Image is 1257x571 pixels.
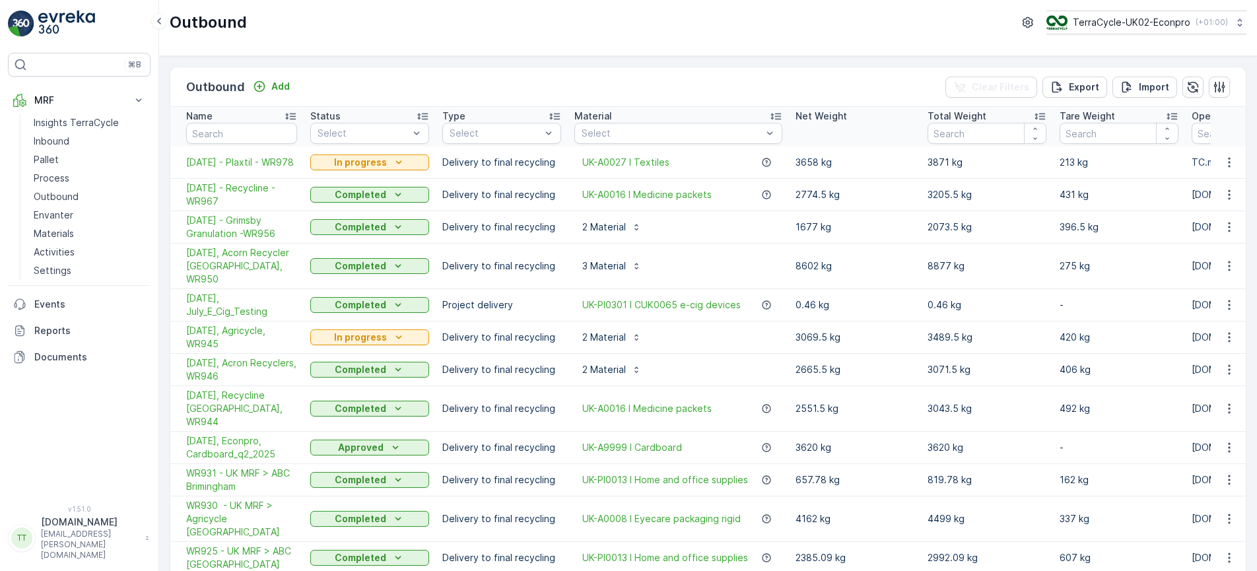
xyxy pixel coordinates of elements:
a: Insights TerraCycle [28,114,151,132]
p: Select [582,127,762,140]
button: Completed [310,472,429,488]
a: UK-PI0013 I Home and office supplies [582,551,748,564]
button: Clear Filters [945,77,1037,98]
p: MRF [34,94,124,107]
span: WR925 - UK MRF > ABC [GEOGRAPHIC_DATA] [186,545,297,571]
span: UK-A0027 I Textiles [582,156,669,169]
a: Outbound [28,187,151,206]
p: Delivery to final recycling [442,551,561,564]
p: Reports [34,324,145,337]
p: Completed [335,512,386,525]
p: Type [442,110,465,123]
button: Approved [310,440,429,455]
span: [DATE], Recycline [GEOGRAPHIC_DATA], WR944 [186,389,297,428]
p: 2 Material [582,220,626,234]
p: Completed [335,363,386,376]
a: 10.09.2025 - Recycline - WR967 [186,182,297,208]
p: Approved [338,441,384,454]
button: Completed [310,401,429,417]
span: [DATE] - Plaxtil - WR978 [186,156,297,169]
p: Clear Filters [972,81,1029,94]
p: Delivery to final recycling [442,331,561,344]
p: 492 kg [1060,402,1178,415]
p: 420 kg [1060,331,1178,344]
button: In progress [310,154,429,170]
a: Events [8,291,151,318]
a: 12.08.2025 - Grimsby Granulation -WR956 [186,214,297,240]
p: Process [34,172,69,185]
p: 3205.5 kg [928,188,1046,201]
p: 4162 kg [796,512,914,525]
a: UK-PI0013 I Home and office supplies [582,473,748,487]
p: Completed [335,220,386,234]
p: - [1060,298,1178,312]
span: UK-A0008 I Eyecare packaging rigid [582,512,741,525]
img: logo_light-DOdMpM7g.png [38,11,95,37]
p: Tare Weight [1060,110,1115,123]
p: Inbound [34,135,69,148]
p: 3620 kg [796,441,914,454]
p: Delivery to final recycling [442,363,561,376]
p: 3043.5 kg [928,402,1046,415]
p: Project delivery [442,298,561,312]
p: TerraCycle-UK02-Econpro [1073,16,1190,29]
p: Operator [1192,110,1233,123]
p: 406 kg [1060,363,1178,376]
p: In progress [334,331,387,344]
button: Completed [310,362,429,378]
p: Envanter [34,209,73,222]
a: 31/07/2025, Acorn Recycler UK, WR950 [186,246,297,286]
p: 0.46 kg [928,298,1046,312]
a: UK-A0016 I Medicine packets [582,188,712,201]
p: Name [186,110,213,123]
input: Search [1060,123,1178,144]
p: 2385.09 kg [796,551,914,564]
button: Completed [310,187,429,203]
p: In progress [334,156,387,169]
p: ⌘B [128,59,141,70]
p: 3658 kg [796,156,914,169]
span: [DATE], July_E_Cig_Testing [186,292,297,318]
p: Completed [335,402,386,415]
p: 213 kg [1060,156,1178,169]
a: WR931 - UK MRF > ABC Brimingham [186,467,297,493]
p: - [1060,441,1178,454]
p: Events [34,298,145,311]
p: 607 kg [1060,551,1178,564]
span: [DATE] - Grimsby Granulation -WR956 [186,214,297,240]
a: Reports [8,318,151,344]
p: Settings [34,264,71,277]
p: Completed [335,298,386,312]
p: 3871 kg [928,156,1046,169]
p: Delivery to final recycling [442,402,561,415]
a: 06/30/2025, Econpro, Cardboard_q2_2025 [186,434,297,461]
p: Outbound [170,12,247,33]
p: 3489.5 kg [928,331,1046,344]
a: 18/07/2025, July_E_Cig_Testing [186,292,297,318]
p: 2 Material [582,363,626,376]
span: [DATE] - Recycline - WR967 [186,182,297,208]
p: 8877 kg [928,259,1046,273]
p: 2665.5 kg [796,363,914,376]
p: Completed [335,259,386,273]
p: 275 kg [1060,259,1178,273]
a: Materials [28,224,151,243]
p: Add [271,80,290,93]
p: Select [318,127,409,140]
a: UK-PI0301 I CUK0065 e-cig devices [582,298,741,312]
p: Materials [34,227,74,240]
button: Completed [310,297,429,313]
p: Delivery to final recycling [442,441,561,454]
a: Documents [8,344,151,370]
a: 23/07/2025, Acron Recyclers, WR946 [186,356,297,383]
button: MRF [8,87,151,114]
p: Select [450,127,541,140]
a: Envanter [28,206,151,224]
button: Completed [310,550,429,566]
p: 3071.5 kg [928,363,1046,376]
a: Settings [28,261,151,280]
div: TT [11,527,32,549]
